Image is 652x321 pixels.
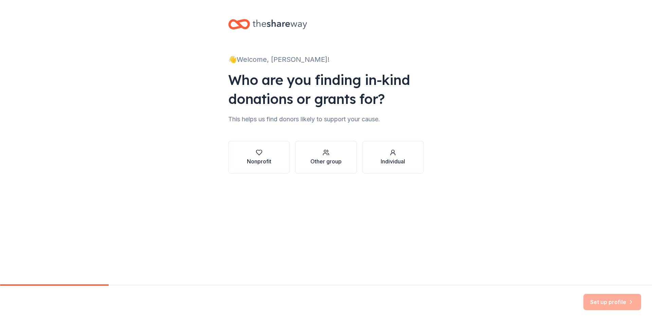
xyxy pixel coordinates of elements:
[362,141,424,174] button: Individual
[228,114,424,125] div: This helps us find donors likely to support your cause.
[247,157,271,165] div: Nonprofit
[295,141,357,174] button: Other group
[228,70,424,108] div: Who are you finding in-kind donations or grants for?
[381,157,405,165] div: Individual
[228,141,290,174] button: Nonprofit
[310,157,342,165] div: Other group
[228,54,424,65] div: 👋 Welcome, [PERSON_NAME]!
